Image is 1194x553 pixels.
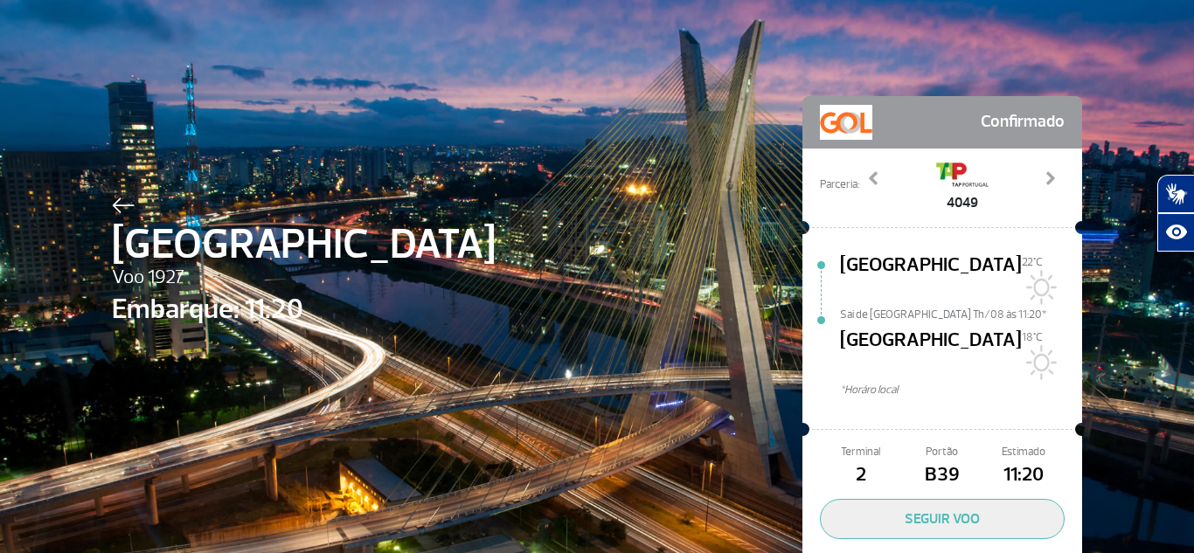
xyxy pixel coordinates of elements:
span: Voo 1927 [112,263,496,293]
span: [GEOGRAPHIC_DATA] [840,251,1022,307]
span: Estimado [983,444,1065,460]
span: 18°C [1022,330,1043,344]
span: 4049 [936,192,989,213]
span: *Horáro local [840,382,1082,398]
span: Portão [901,444,982,460]
button: Abrir tradutor de língua de sinais. [1157,175,1194,213]
img: Sol [1022,270,1057,305]
span: B39 [901,460,982,490]
span: Sai de [GEOGRAPHIC_DATA] Th/08 às 11:20* [840,307,1082,319]
span: 11:20 [983,460,1065,490]
span: [GEOGRAPHIC_DATA] [840,326,1022,382]
div: Plugin de acessibilidade da Hand Talk. [1157,175,1194,252]
span: Parceria: [820,176,859,193]
img: Sol [1022,345,1057,380]
button: Abrir recursos assistivos. [1157,213,1194,252]
span: Embarque: 11:20 [112,288,496,330]
span: 2 [820,460,901,490]
span: Confirmado [981,105,1065,140]
button: SEGUIR VOO [820,499,1065,539]
span: [GEOGRAPHIC_DATA] [112,213,496,276]
span: Terminal [820,444,901,460]
span: 22°C [1022,255,1043,269]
